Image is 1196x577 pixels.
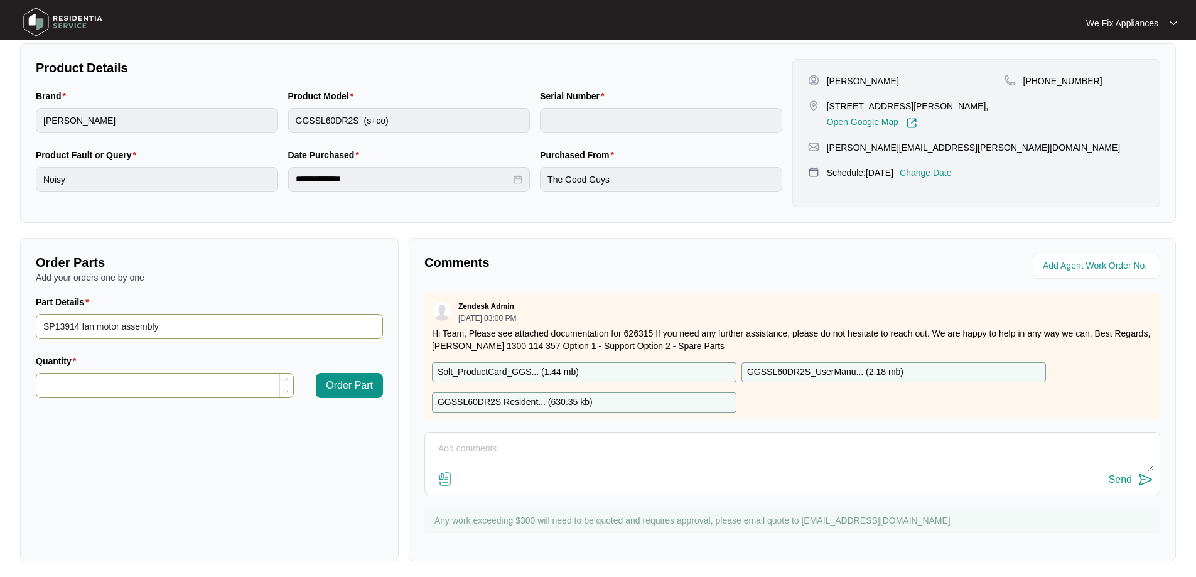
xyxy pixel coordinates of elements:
[288,149,364,161] label: Date Purchased
[827,117,917,129] a: Open Google Map
[540,90,609,102] label: Serial Number
[36,314,383,339] input: Part Details
[284,377,289,382] span: up
[288,108,531,133] input: Product Model
[434,514,1154,527] p: Any work exceeding $300 will need to be quoted and requires approval, please email quote to [EMAI...
[438,365,579,379] p: Solt_ProductCard_GGS... ( 1.44 mb )
[36,59,782,77] p: Product Details
[36,355,81,367] label: Quantity
[288,90,359,102] label: Product Model
[433,302,451,321] img: user.svg
[36,374,293,397] input: Quantity
[540,108,782,133] input: Serial Number
[808,141,819,153] img: map-pin
[438,396,593,409] p: GGSSL60DR2S Resident... ( 630.35 kb )
[540,149,619,161] label: Purchased From
[906,117,917,129] img: Link-External
[19,3,107,41] img: residentia service logo
[1023,75,1102,87] p: [PHONE_NUMBER]
[1138,472,1153,487] img: send-icon.svg
[808,166,819,178] img: map-pin
[1043,259,1153,274] input: Add Agent Work Order No.
[284,389,289,394] span: down
[827,141,1121,154] p: [PERSON_NAME][EMAIL_ADDRESS][PERSON_NAME][DOMAIN_NAME]
[36,90,71,102] label: Brand
[458,315,516,322] p: [DATE] 03:00 PM
[296,173,512,186] input: Date Purchased
[1086,17,1158,30] p: We Fix Appliances
[36,296,94,308] label: Part Details
[432,327,1153,352] p: Hi Team, Please see attached documentation for 626315 If you need any further assistance, please ...
[1109,472,1153,488] button: Send
[827,100,989,112] p: [STREET_ADDRESS][PERSON_NAME],
[1170,20,1177,26] img: dropdown arrow
[279,386,293,397] span: Decrease Value
[36,254,383,271] p: Order Parts
[424,254,784,271] p: Comments
[279,374,293,386] span: Increase Value
[438,472,453,487] img: file-attachment-doc.svg
[326,378,373,393] span: Order Part
[36,167,278,192] input: Product Fault or Query
[1005,75,1016,86] img: map-pin
[458,301,514,311] p: Zendesk Admin
[36,149,141,161] label: Product Fault or Query
[827,75,899,87] p: [PERSON_NAME]
[808,100,819,111] img: map-pin
[900,166,952,179] p: Change Date
[36,271,383,284] p: Add your orders one by one
[1109,474,1132,485] div: Send
[36,108,278,133] input: Brand
[808,75,819,86] img: user-pin
[747,365,903,379] p: GGSSL60DR2S_UserManu... ( 2.18 mb )
[827,166,893,179] p: Schedule: [DATE]
[316,373,383,398] button: Order Part
[540,167,782,192] input: Purchased From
